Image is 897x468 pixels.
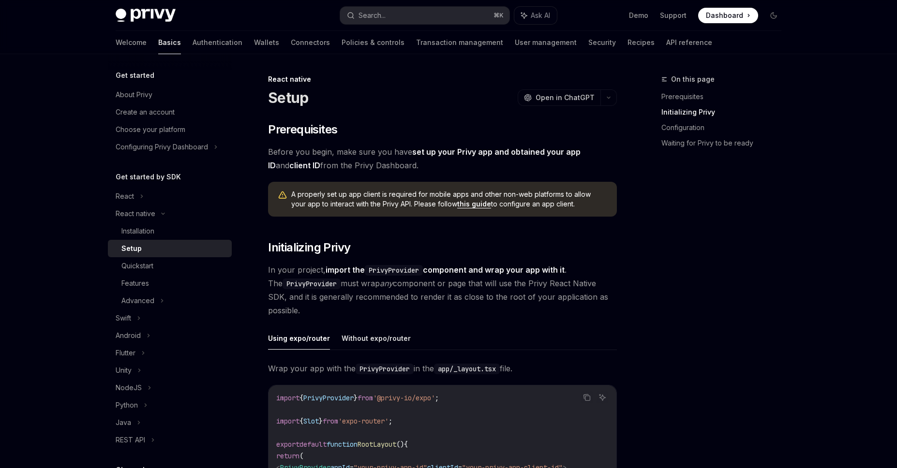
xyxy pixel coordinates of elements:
[299,394,303,402] span: {
[661,104,789,120] a: Initializing Privy
[515,31,577,54] a: User management
[108,103,232,121] a: Create an account
[268,362,617,375] span: Wrap your app with the in the file.
[698,8,758,23] a: Dashboard
[108,257,232,275] a: Quickstart
[116,417,131,428] div: Java
[514,7,557,24] button: Ask AI
[396,440,404,449] span: ()
[389,417,392,425] span: ;
[358,394,373,402] span: from
[661,89,789,104] a: Prerequisites
[158,31,181,54] a: Basics
[108,121,232,138] a: Choose your platform
[365,265,423,276] code: PrivyProvider
[121,243,142,254] div: Setup
[116,399,138,411] div: Python
[283,278,341,289] code: PrivyProvider
[706,11,743,20] span: Dashboard
[116,190,134,202] div: React
[359,10,386,21] div: Search...
[766,8,781,23] button: Toggle dark mode
[326,265,565,275] strong: import the component and wrap your app with it
[276,394,299,402] span: import
[416,31,503,54] a: Transaction management
[327,440,358,449] span: function
[116,124,185,135] div: Choose your platform
[358,440,396,449] span: RootLayout
[116,434,145,446] div: REST API
[268,89,308,106] h1: Setup
[116,312,131,324] div: Swift
[356,364,414,374] code: PrivyProvider
[434,364,500,374] code: app/_layout.tsx
[268,145,617,172] span: Before you begin, make sure you have and from the Privy Dashboard.
[661,135,789,151] a: Waiting for Privy to be ready
[108,240,232,257] a: Setup
[299,452,303,460] span: (
[121,278,149,289] div: Features
[276,440,299,449] span: export
[291,190,607,209] span: A properly set up app client is required for mobile apps and other non-web platforms to allow you...
[457,200,491,208] a: this guide
[278,190,287,200] svg: Warning
[588,31,616,54] a: Security
[254,31,279,54] a: Wallets
[193,31,242,54] a: Authentication
[116,171,181,183] h5: Get started by SDK
[116,141,208,153] div: Configuring Privy Dashboard
[671,73,715,85] span: On this page
[303,417,319,425] span: Slot
[116,70,154,81] h5: Get started
[116,365,132,376] div: Unity
[268,147,581,171] a: set up your Privy app and obtained your app ID
[323,417,338,425] span: from
[435,394,439,402] span: ;
[628,31,655,54] a: Recipes
[121,225,154,237] div: Installation
[116,347,135,359] div: Flutter
[380,278,393,288] em: any
[268,240,350,255] span: Initializing Privy
[116,31,147,54] a: Welcome
[536,93,595,102] span: Open in ChatGPT
[319,417,323,425] span: }
[289,161,320,171] a: client ID
[291,31,330,54] a: Connectors
[116,208,155,219] div: React native
[518,89,600,106] button: Open in ChatGPT
[666,31,712,54] a: API reference
[116,9,176,22] img: dark logo
[338,417,389,425] span: 'expo-router'
[596,391,609,404] button: Ask AI
[116,106,175,118] div: Create an account
[116,382,142,394] div: NodeJS
[276,452,299,460] span: return
[342,327,411,350] button: Without expo/router
[661,120,789,135] a: Configuration
[121,295,154,307] div: Advanced
[342,31,404,54] a: Policies & controls
[108,275,232,292] a: Features
[354,394,358,402] span: }
[268,263,617,317] span: In your project, . The must wrap component or page that will use the Privy React Native SDK, and ...
[373,394,435,402] span: '@privy-io/expo'
[116,89,152,101] div: About Privy
[108,86,232,103] a: About Privy
[303,394,354,402] span: PrivyProvider
[404,440,408,449] span: {
[299,440,327,449] span: default
[268,74,617,84] div: React native
[299,417,303,425] span: {
[340,7,509,24] button: Search...⌘K
[493,12,504,19] span: ⌘ K
[531,11,550,20] span: Ask AI
[121,260,153,272] div: Quickstart
[629,11,648,20] a: Demo
[268,122,337,137] span: Prerequisites
[116,330,141,341] div: Android
[660,11,687,20] a: Support
[108,222,232,240] a: Installation
[268,327,330,350] button: Using expo/router
[581,391,593,404] button: Copy the contents from the code block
